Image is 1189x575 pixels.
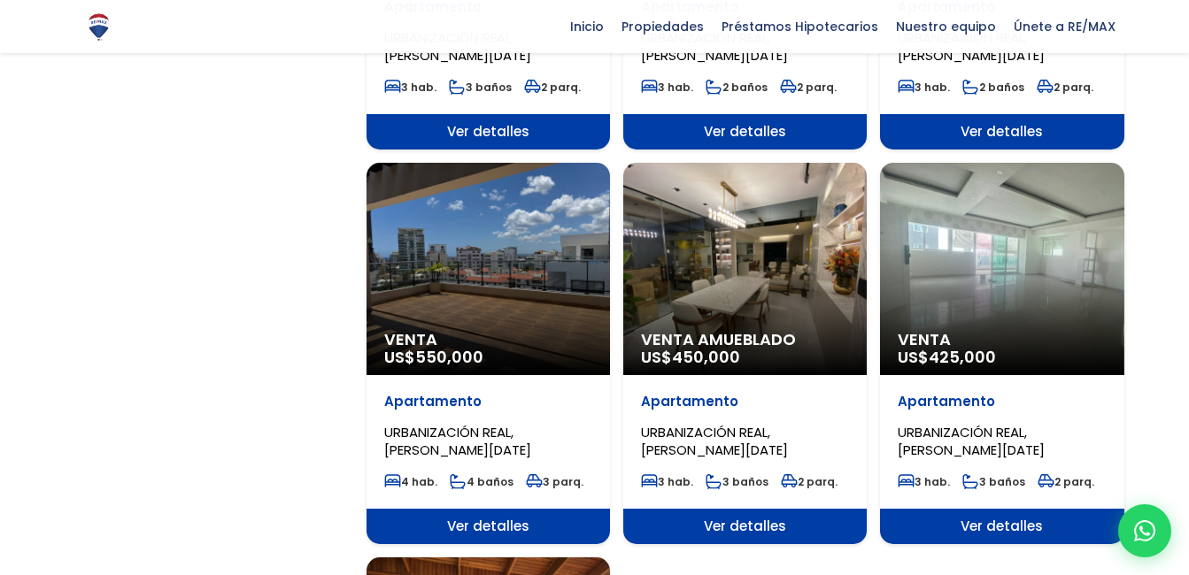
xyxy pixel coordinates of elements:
[641,474,693,489] span: 3 hab.
[641,331,849,349] span: Venta Amueblado
[623,509,867,544] span: Ver detalles
[880,163,1123,544] a: Venta US$425,000 Apartamento URBANIZACIÓN REAL, [PERSON_NAME][DATE] 3 hab. 3 baños 2 parq. Ver de...
[367,163,610,544] a: Venta US$550,000 Apartamento URBANIZACIÓN REAL, [PERSON_NAME][DATE] 4 hab. 4 baños 3 parq. Ver de...
[898,346,996,368] span: US$
[1037,80,1093,95] span: 2 parq.
[962,474,1025,489] span: 3 baños
[929,346,996,368] span: 425,000
[962,80,1024,95] span: 2 baños
[706,80,768,95] span: 2 baños
[1038,474,1094,489] span: 2 parq.
[887,13,1005,40] span: Nuestro equipo
[880,114,1123,149] span: Ver detalles
[641,80,693,95] span: 3 hab.
[415,346,483,368] span: 550,000
[384,474,437,489] span: 4 hab.
[641,393,849,410] p: Apartamento
[384,331,592,349] span: Venta
[898,393,1106,410] p: Apartamento
[623,114,867,149] span: Ver detalles
[384,346,483,368] span: US$
[880,509,1123,544] span: Ver detalles
[449,80,512,95] span: 3 baños
[706,474,768,489] span: 3 baños
[367,509,610,544] span: Ver detalles
[384,80,436,95] span: 3 hab.
[613,13,713,40] span: Propiedades
[561,13,613,40] span: Inicio
[898,80,950,95] span: 3 hab.
[450,474,513,489] span: 4 baños
[780,80,837,95] span: 2 parq.
[367,114,610,149] span: Ver detalles
[672,346,740,368] span: 450,000
[83,11,114,42] img: Logo de REMAX
[623,163,867,544] a: Venta Amueblado US$450,000 Apartamento URBANIZACIÓN REAL, [PERSON_NAME][DATE] 3 hab. 3 baños 2 pa...
[898,474,950,489] span: 3 hab.
[898,423,1045,459] span: URBANIZACIÓN REAL, [PERSON_NAME][DATE]
[524,80,581,95] span: 2 parq.
[781,474,838,489] span: 2 parq.
[898,331,1106,349] span: Venta
[384,393,592,410] p: Apartamento
[1005,13,1124,40] span: Únete a RE/MAX
[641,346,740,368] span: US$
[384,423,531,459] span: URBANIZACIÓN REAL, [PERSON_NAME][DATE]
[713,13,887,40] span: Préstamos Hipotecarios
[526,474,583,489] span: 3 parq.
[641,423,788,459] span: URBANIZACIÓN REAL, [PERSON_NAME][DATE]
